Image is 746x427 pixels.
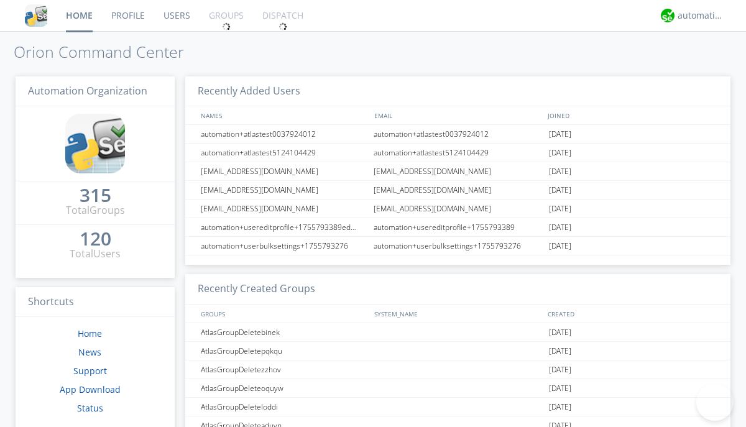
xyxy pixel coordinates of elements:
[371,305,545,323] div: SYSTEM_NAME
[198,360,370,379] div: AtlasGroupDeletezzhov
[549,162,571,181] span: [DATE]
[198,342,370,360] div: AtlasGroupDeletepqkqu
[549,379,571,398] span: [DATE]
[549,360,571,379] span: [DATE]
[70,247,121,261] div: Total Users
[65,114,125,173] img: cddb5a64eb264b2086981ab96f4c1ba7
[371,218,546,236] div: automation+usereditprofile+1755793389
[198,144,370,162] div: automation+atlastest5124104429
[371,144,546,162] div: automation+atlastest5124104429
[25,4,47,27] img: cddb5a64eb264b2086981ab96f4c1ba7
[198,218,370,236] div: automation+usereditprofile+1755793389editedautomation+usereditprofile+1755793389
[549,144,571,162] span: [DATE]
[198,237,370,255] div: automation+userbulksettings+1755793276
[16,287,175,318] h3: Shortcuts
[66,203,125,218] div: Total Groups
[222,22,231,31] img: spin.svg
[60,383,121,395] a: App Download
[185,398,730,416] a: AtlasGroupDeleteloddi[DATE]
[185,200,730,218] a: [EMAIL_ADDRESS][DOMAIN_NAME][EMAIL_ADDRESS][DOMAIN_NAME][DATE]
[185,379,730,398] a: AtlasGroupDeleteoquyw[DATE]
[185,144,730,162] a: automation+atlastest5124104429automation+atlastest5124104429[DATE]
[678,9,724,22] div: automation+atlas
[198,181,370,199] div: [EMAIL_ADDRESS][DOMAIN_NAME]
[198,305,368,323] div: GROUPS
[371,200,546,218] div: [EMAIL_ADDRESS][DOMAIN_NAME]
[80,232,111,245] div: 120
[696,383,734,421] iframe: Toggle Customer Support
[185,181,730,200] a: [EMAIL_ADDRESS][DOMAIN_NAME][EMAIL_ADDRESS][DOMAIN_NAME][DATE]
[198,200,370,218] div: [EMAIL_ADDRESS][DOMAIN_NAME]
[198,106,368,124] div: NAMES
[185,76,730,107] h3: Recently Added Users
[661,9,675,22] img: d2d01cd9b4174d08988066c6d424eccd
[279,22,287,31] img: spin.svg
[185,360,730,379] a: AtlasGroupDeletezzhov[DATE]
[80,232,111,247] a: 120
[549,237,571,255] span: [DATE]
[198,125,370,143] div: automation+atlastest0037924012
[185,237,730,255] a: automation+userbulksettings+1755793276automation+userbulksettings+1755793276[DATE]
[198,323,370,341] div: AtlasGroupDeletebinek
[371,125,546,143] div: automation+atlastest0037924012
[549,398,571,416] span: [DATE]
[545,106,719,124] div: JOINED
[185,162,730,181] a: [EMAIL_ADDRESS][DOMAIN_NAME][EMAIL_ADDRESS][DOMAIN_NAME][DATE]
[73,365,107,377] a: Support
[28,84,147,98] span: Automation Organization
[198,162,370,180] div: [EMAIL_ADDRESS][DOMAIN_NAME]
[185,125,730,144] a: automation+atlastest0037924012automation+atlastest0037924012[DATE]
[80,189,111,201] div: 315
[549,323,571,342] span: [DATE]
[198,379,370,397] div: AtlasGroupDeleteoquyw
[78,328,102,339] a: Home
[549,200,571,218] span: [DATE]
[78,346,101,358] a: News
[549,125,571,144] span: [DATE]
[549,342,571,360] span: [DATE]
[185,274,730,305] h3: Recently Created Groups
[371,181,546,199] div: [EMAIL_ADDRESS][DOMAIN_NAME]
[371,162,546,180] div: [EMAIL_ADDRESS][DOMAIN_NAME]
[80,189,111,203] a: 315
[185,342,730,360] a: AtlasGroupDeletepqkqu[DATE]
[371,237,546,255] div: automation+userbulksettings+1755793276
[549,218,571,237] span: [DATE]
[545,305,719,323] div: CREATED
[549,181,571,200] span: [DATE]
[185,323,730,342] a: AtlasGroupDeletebinek[DATE]
[185,218,730,237] a: automation+usereditprofile+1755793389editedautomation+usereditprofile+1755793389automation+usered...
[77,402,103,414] a: Status
[371,106,545,124] div: EMAIL
[198,398,370,416] div: AtlasGroupDeleteloddi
